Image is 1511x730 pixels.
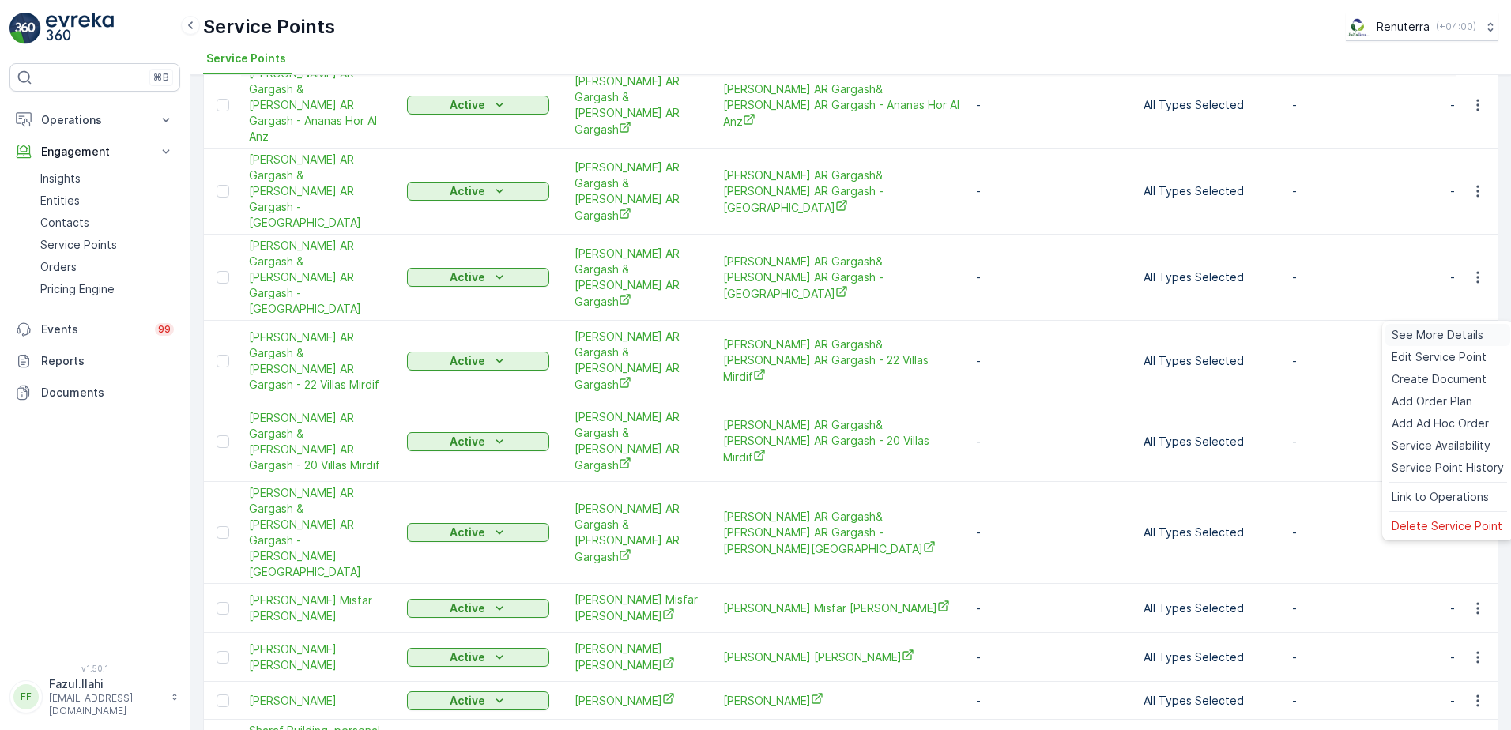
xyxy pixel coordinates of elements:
p: Service Points [40,237,117,253]
span: Link to Operations [1392,489,1489,505]
div: Toggle Row Selected [217,271,229,284]
a: Mr. Hussain AR Gargash & Nabil AR Gargash [575,409,698,473]
button: Active [407,96,549,115]
p: All Types Selected [1144,693,1267,709]
button: Active [407,182,549,201]
a: Mr.Hussain AR Gargash & Nabil AR Gargash - 22 Villas Mirdif [249,329,391,393]
button: Active [407,268,549,287]
span: [PERSON_NAME] [723,692,960,709]
td: - [968,321,1126,401]
a: Reports [9,345,180,377]
a: Edit Service Point [1385,346,1510,368]
p: Active [450,525,485,540]
p: Insights [40,171,81,186]
a: Mr.Hussain AR Gargash& Nabil AR Gargash - Mabrooka Building [723,254,960,302]
p: Active [450,183,485,199]
a: Add Ad Hoc Order [1385,412,1510,435]
div: Toggle Row Selected [217,602,229,615]
p: Active [450,600,485,616]
a: Mr. Hussain AR Gargash & Nabil AR Gargash [575,501,698,565]
a: Mr. Ghanim Misfar Mansoori [575,592,698,624]
p: - [1292,525,1434,540]
p: Active [450,649,485,665]
span: [PERSON_NAME] AR Gargash & [PERSON_NAME] AR Gargash [575,329,698,393]
p: All Types Selected [1144,353,1267,369]
span: [PERSON_NAME] AR Gargash& [PERSON_NAME] AR Gargash - Ananas Hor Al Anz [723,81,960,130]
a: Mr. Saif Atiq [575,692,698,709]
span: [PERSON_NAME] [249,693,391,709]
span: Edit Service Point [1392,349,1487,365]
span: [PERSON_NAME] Misfar [PERSON_NAME] [249,593,391,624]
p: All Types Selected [1144,649,1267,665]
button: Active [407,523,549,542]
a: Mr.Hussain AR Gargash & Nabil AR Gargash - Mabrooka Building [249,238,391,317]
td: - [968,62,1126,149]
p: Documents [41,385,174,401]
span: Service Point History [1392,460,1504,476]
div: Toggle Row Selected [217,435,229,448]
p: All Types Selected [1144,434,1267,450]
p: - [1292,269,1434,285]
td: - [968,235,1126,321]
a: Mr.Hussain AR Gargash & Nabil AR Gargash - 20 Villas Mirdif [249,410,391,473]
span: [PERSON_NAME] AR Gargash & [PERSON_NAME] AR Gargash - 20 Villas Mirdif [249,410,391,473]
p: All Types Selected [1144,269,1267,285]
span: Add Order Plan [1392,393,1472,409]
p: Contacts [40,215,89,231]
span: Add Ad Hoc Order [1392,416,1489,431]
td: - [968,401,1126,482]
a: Contacts [34,212,180,234]
p: Active [450,693,485,709]
a: Orders [34,256,180,278]
span: [PERSON_NAME] AR Gargash & [PERSON_NAME] AR Gargash - 22 Villas Mirdif [249,329,391,393]
span: [PERSON_NAME] [PERSON_NAME] [723,649,960,665]
p: Orders [40,259,77,275]
p: - [1292,183,1434,199]
p: Operations [41,112,149,128]
span: [PERSON_NAME] AR Gargash& [PERSON_NAME] AR Gargash - [GEOGRAPHIC_DATA] [723,254,960,302]
a: Mr.Hussain AR Gargash& Nabil AR Gargash - Muraqabah Building [723,167,960,216]
a: Mr. Essa Mubarak Mansoori [249,642,391,673]
a: Pricing Engine [34,278,180,300]
p: - [1292,97,1434,113]
p: Events [41,322,145,337]
p: - [1292,600,1434,616]
a: Add Order Plan [1385,390,1510,412]
button: FFFazul.Ilahi[EMAIL_ADDRESS][DOMAIN_NAME] [9,676,180,717]
p: All Types Selected [1144,183,1267,199]
div: Toggle Row Selected [217,355,229,367]
p: ⌘B [153,71,169,84]
p: Entities [40,193,80,209]
a: Mr.Hussain AR Gargash& Nabil AR Gargash - Ananas Hor Al Anz [723,81,960,130]
span: [PERSON_NAME] Misfar [PERSON_NAME] [575,592,698,624]
td: - [968,482,1126,584]
span: [PERSON_NAME] [575,692,698,709]
span: [PERSON_NAME] AR Gargash & [PERSON_NAME] AR Gargash [575,409,698,473]
p: - [1292,434,1434,450]
p: Pricing Engine [40,281,115,297]
a: Mr. Hussain AR Gargash & Nabil AR Gargash - Mushraf Building [249,485,391,580]
span: Delete Service Point [1392,518,1502,534]
a: Mr. Saif Atiq [249,693,391,709]
div: FF [13,684,39,709]
p: Active [450,353,485,369]
span: [PERSON_NAME] AR Gargash & [PERSON_NAME] AR Gargash - [GEOGRAPHIC_DATA] [249,152,391,231]
p: - [1292,353,1434,369]
p: Fazul.Ilahi [49,676,163,692]
span: Service Points [206,51,286,66]
p: Reports [41,353,174,369]
span: Service Availability [1392,438,1490,453]
button: Renuterra(+04:00) [1346,13,1498,41]
span: [PERSON_NAME] Misfar [PERSON_NAME] [723,600,960,616]
p: Service Points [203,14,335,40]
button: Operations [9,104,180,136]
img: Screenshot_2024-07-26_at_13.33.01.png [1346,18,1370,36]
button: Active [407,691,549,710]
a: Mr. Essa Mubarak Mansoori [575,641,698,673]
p: All Types Selected [1144,97,1267,113]
span: [PERSON_NAME] AR Gargash & [PERSON_NAME] AR Gargash - Ananas Hor Al Anz [249,66,391,145]
td: - [968,149,1126,235]
a: Mr. Essa Mubarak Mansoori [723,649,960,665]
td: - [968,584,1126,633]
a: Mr. Hussain AR Gargash & Nabil AR Gargash [575,73,698,137]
